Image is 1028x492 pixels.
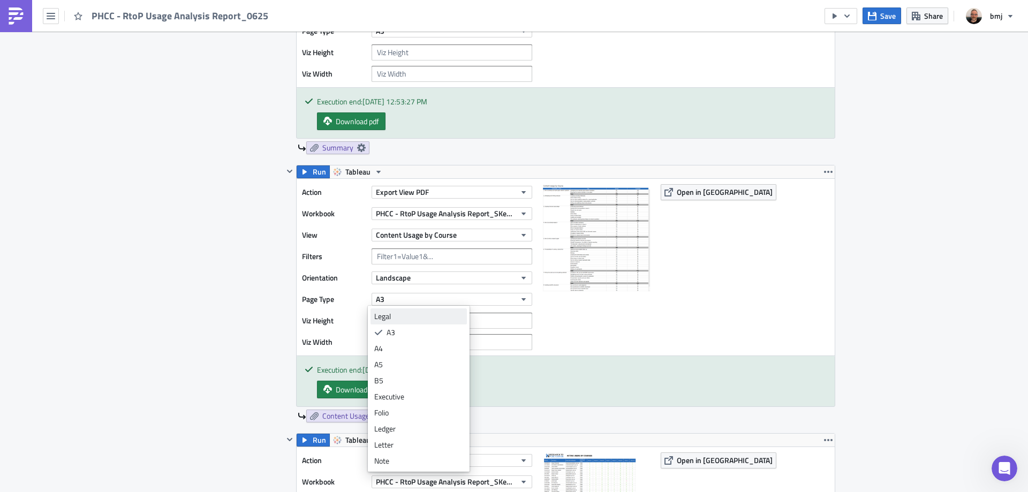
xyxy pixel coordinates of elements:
[376,476,516,487] span: PHCC - RtoP Usage Analysis Report_SKedits
[374,440,463,450] div: Letter
[374,423,463,434] div: Ledger
[302,313,366,329] label: Viz Height
[31,6,48,23] img: Profile image for Operator
[9,328,205,346] textarea: Message…
[992,456,1017,481] iframe: Intercom live chat
[990,10,1002,21] span: bmj
[302,452,366,468] label: Action
[863,7,901,24] button: Save
[302,206,366,222] label: Workbook
[17,60,167,102] div: If you need further assistance, please let me know how can I help you. Also it would help if you ...
[336,384,379,395] span: Download pdf
[924,10,943,21] span: Share
[376,272,411,283] span: Landscape
[302,66,366,82] label: Viz Width
[661,184,776,200] button: Open in [GEOGRAPHIC_DATA]
[322,411,402,421] span: Content Usage by Course
[336,116,379,127] span: Download pdf
[4,4,511,107] body: Rich Text Area. Press ALT-0 for help.
[376,186,429,198] span: Export View PDF
[17,45,167,56] div: Hope this helps.
[374,407,463,418] div: Folio
[376,229,457,240] span: Content Usage by Course
[34,351,42,359] button: Gif picker
[372,207,532,220] button: PHCC - RtoP Usage Analysis Report_SKedits
[7,7,25,25] img: PushMetrics
[187,4,207,25] button: Home
[322,143,353,153] span: Summary
[376,293,384,305] span: A3
[51,351,59,359] button: Upload attachment
[372,66,532,82] input: Viz Width
[313,165,326,178] span: Run
[372,229,532,241] button: Content Usage by Course
[302,184,366,200] label: Action
[297,165,330,178] button: Run
[661,452,776,468] button: Open in [GEOGRAPHIC_DATA]
[880,10,896,21] span: Save
[302,227,366,243] label: View
[329,165,387,178] button: Tableau
[372,44,532,60] input: Viz Height
[372,271,532,284] button: Landscape
[302,270,366,286] label: Orientation
[387,327,463,338] div: A3
[372,475,532,488] button: PHCC - RtoP Usage Analysis Report_SKedits
[345,434,371,446] span: Tableau
[297,434,330,446] button: Run
[345,165,371,178] span: Tableau
[374,359,463,370] div: A5
[317,364,827,375] div: Execution end: [DATE] 1:04:27 PM
[374,391,463,402] div: Executive
[372,248,532,264] input: Filter1=Value1&...
[302,474,366,490] label: Workbook
[4,75,511,84] p: Thanks,
[376,208,516,219] span: PHCC - RtoP Usage Analysis Report_SKedits
[4,51,511,60] p: Note: The report is exported from [GEOGRAPHIC_DATA].
[302,291,366,307] label: Page Type
[302,334,366,350] label: Viz Width
[17,108,167,119] div: All the best,
[4,28,511,36] p: Please find attached the monthly PHCC - RtoP Usage Analysis Report.
[372,186,532,199] button: Export View PDF
[313,434,326,446] span: Run
[374,456,463,466] div: Note
[52,5,90,13] h1: Operator
[17,351,25,359] button: Emoji picker
[184,346,201,364] button: Send a message…
[4,4,511,13] p: Hi,
[965,7,983,25] img: Avatar
[306,410,418,422] a: Content Usage by Course
[374,343,463,354] div: A4
[959,4,1020,28] button: bmj
[372,293,532,306] button: A3
[317,96,827,107] div: Execution end: [DATE] 12:53:27 PM
[302,44,366,60] label: Viz Height
[283,165,296,178] button: Hide content
[906,7,948,24] button: Share
[677,186,773,198] span: Open in [GEOGRAPHIC_DATA]
[52,13,133,24] p: The team can also help
[317,112,385,130] a: Download pdf
[374,375,463,386] div: B5
[329,434,387,446] button: Tableau
[317,381,385,398] a: Download pdf
[302,248,366,264] label: Filters
[92,10,269,22] span: PHCC - RtoP Usage Analysis Report_0625
[7,4,27,25] button: go back
[283,433,296,446] button: Hide content
[17,118,167,129] div: [PERSON_NAME]
[677,455,773,466] span: Open in [GEOGRAPHIC_DATA]
[306,141,369,154] a: Summary
[374,311,463,322] div: Legal
[543,184,650,291] img: View Image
